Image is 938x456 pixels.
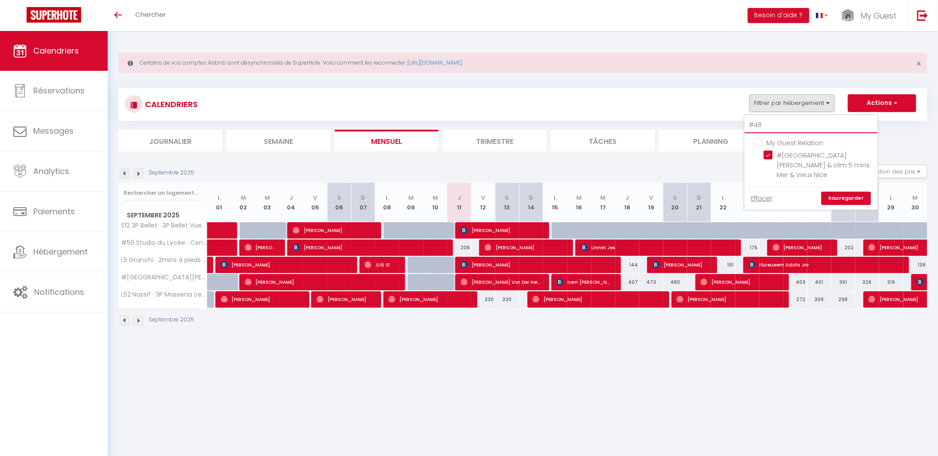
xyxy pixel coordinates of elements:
th: 04 [279,183,303,222]
span: Réservations [33,85,85,96]
th: 08 [375,183,399,222]
button: Ouvrir le widget de chat LiveChat [7,4,34,30]
th: 21 [687,183,711,222]
abbr: J [625,193,629,202]
abbr: L [554,193,557,202]
div: 473 [639,274,663,290]
div: 330 [471,291,495,308]
div: 206 [447,240,471,256]
abbr: V [481,193,485,202]
p: Septembre 2025 [149,316,194,324]
li: Trimestre [443,130,547,151]
span: [PERSON_NAME] Von Der Heide [461,274,540,290]
span: [PERSON_NAME] [221,256,348,273]
th: 13 [495,183,519,222]
span: 乐雨 邹 [364,256,396,273]
div: 319 [879,274,903,290]
th: 19 [639,183,663,222]
th: 22 [711,183,735,222]
a: Sauvegarder [821,192,871,205]
img: logout [917,10,928,21]
img: Super Booking [27,7,81,23]
span: L52 Nassif · 3P Massena central, à deux pas de la mer/AC [120,291,209,298]
div: 330 [495,291,519,308]
span: [PERSON_NAME] [653,256,708,273]
abbr: L [218,193,221,202]
span: Ifureuwem Udofa Jnr [749,256,900,273]
th: 16 [567,183,591,222]
span: L5 Granchi · 2mins à pieds de La Promenade Coeur du [GEOGRAPHIC_DATA] [120,257,209,263]
span: [PERSON_NAME] [221,291,301,308]
span: [PERSON_NAME] [676,291,780,308]
div: 391 [831,274,855,290]
li: Journalier [118,130,222,151]
abbr: S [337,193,341,202]
img: ... [841,8,855,23]
abbr: S [673,193,677,202]
li: Mensuel [335,130,438,151]
span: [PERSON_NAME] [293,239,444,256]
abbr: J [289,193,293,202]
span: My Guest [860,10,897,21]
th: 30 [903,183,927,222]
th: 01 [207,183,231,222]
span: Paiements [33,206,75,217]
p: Septembre 2025 [149,169,194,177]
th: 02 [231,183,255,222]
input: Rechercher un logement... [745,117,878,133]
th: 17 [591,183,615,222]
span: Linnet Jes [581,239,732,256]
span: Notifications [34,286,84,298]
div: 326 [855,274,879,290]
span: Septembre 2025 [119,209,207,222]
abbr: D [529,193,533,202]
th: 06 [327,183,351,222]
div: 144 [615,257,639,273]
div: 191 [711,257,735,273]
span: Calendriers [33,45,79,56]
span: [PERSON_NAME] [461,222,540,239]
th: 20 [663,183,687,222]
abbr: M [601,193,606,202]
abbr: S [505,193,509,202]
abbr: M [241,193,246,202]
button: Actions [848,94,916,112]
span: [PERSON_NAME] [388,291,468,308]
abbr: M [913,193,918,202]
button: Close [917,60,922,68]
div: 272 [783,291,807,308]
th: 11 [447,183,471,222]
abbr: M [265,193,270,202]
span: Chercher [135,10,166,19]
abbr: L [386,193,389,202]
div: 175 [735,240,759,256]
input: Rechercher un logement... [124,185,202,201]
div: 202 [831,240,855,256]
iframe: Chat [900,416,931,449]
li: Semaine [227,130,330,151]
th: 03 [255,183,279,222]
span: #[GEOGRAPHIC_DATA][PERSON_NAME] & clim 5 mins Mer & Vieux Nice [777,151,870,179]
span: [PERSON_NAME] [485,239,564,256]
span: [PERSON_NAME] [773,239,829,256]
th: 07 [351,183,375,222]
abbr: V [313,193,317,202]
th: 10 [423,183,447,222]
th: 05 [303,183,327,222]
span: × [917,58,922,69]
abbr: L [722,193,725,202]
span: [PERSON_NAME] [245,239,277,256]
button: Besoin d'aide ? [748,8,809,23]
span: [PERSON_NAME] [317,291,372,308]
div: 480 [663,274,687,290]
th: 12 [471,183,495,222]
th: 23 [735,183,759,222]
span: S12 3P Bellet · 3P Bellet VueMer et montagne/Parking,Terrasse&CLIM [120,222,209,229]
abbr: M [433,193,438,202]
span: [PERSON_NAME] [461,256,612,273]
div: 401 [807,274,831,290]
button: Filtrer par hébergement [750,94,835,112]
span: Analytics [33,166,69,177]
span: Hébergement [33,246,88,257]
h3: CALENDRIERS [143,94,198,114]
